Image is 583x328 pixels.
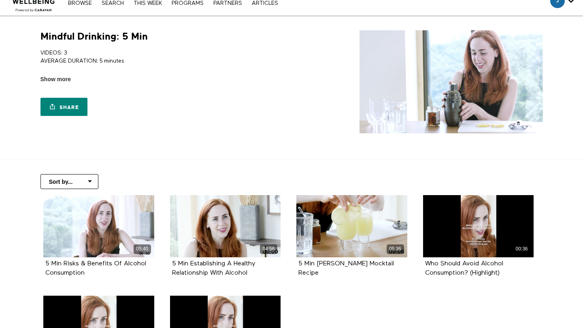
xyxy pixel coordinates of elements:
a: THIS WEEK [130,0,166,6]
div: 05:36 [387,244,404,254]
a: 5 Min Establishing A Healthy Relationship With Alcohol [172,261,255,276]
a: 5 Min Lemon Ginger Mocktail Recipe 05:36 [296,195,407,257]
div: 05:40 [134,244,151,254]
h1: Mindful Drinking: 5 Min [40,30,148,43]
a: Who Should Avoid Alcohol Consumption? (Highlight) 00:36 [423,195,534,257]
strong: 5 Min Establishing A Healthy Relationship With Alcohol [172,261,255,276]
a: PROGRAMS [168,0,208,6]
a: 5 Min [PERSON_NAME] Mocktail Recipe [298,261,394,276]
a: Share [40,98,87,116]
a: Browse [64,0,96,6]
div: 04:56 [260,244,277,254]
a: 5 Min Risks & Benefits Of Alcohol Consumption [45,261,146,276]
a: ARTICLES [248,0,282,6]
a: 5 Min Risks & Benefits Of Alcohol Consumption 05:40 [43,195,154,257]
a: Who Should Avoid Alcohol Consumption? (Highlight) [425,261,503,276]
a: 5 Min Establishing A Healthy Relationship With Alcohol 04:56 [170,195,281,257]
div: 00:36 [513,244,530,254]
p: VIDEOS: 3 AVERAGE DURATION: 5 minutes [40,49,289,65]
a: Search [98,0,128,6]
a: PARTNERS [209,0,246,6]
img: Mindful Drinking: 5 Min [360,30,543,133]
strong: Who Should Avoid Alcohol Consumption? (Highlight) [425,261,503,276]
strong: 5 Min Lemon Ginger Mocktail Recipe [298,261,394,276]
strong: 5 Min Risks & Benefits Of Alcohol Consumption [45,261,146,276]
span: Show more [40,75,71,84]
